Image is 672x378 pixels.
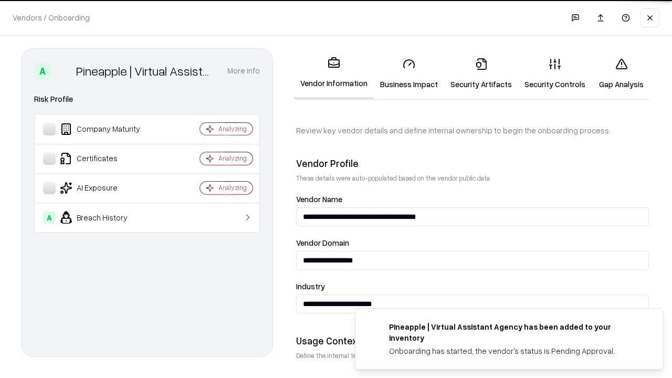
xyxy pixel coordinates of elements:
[43,123,169,135] div: Company Maturity
[13,12,90,23] p: Vendors / Onboarding
[389,321,638,343] div: Pineapple | Virtual Assistant Agency has been added to your inventory
[227,61,260,80] button: More info
[43,211,56,224] div: A
[296,239,649,247] label: Vendor Domain
[518,49,592,98] a: Security Controls
[368,321,381,334] img: trypineapple.com
[43,211,169,224] div: Breach History
[43,182,169,194] div: AI Exposure
[296,282,649,290] label: Industry
[296,174,649,183] p: These details were auto-populated based on the vendor public data
[296,157,649,170] div: Vendor Profile
[296,334,649,347] div: Usage Context
[218,124,247,133] div: Analyzing
[296,351,649,360] p: Define the internal team and reason for using this vendor. This helps assess business relevance a...
[55,62,72,79] img: Pineapple | Virtual Assistant Agency
[296,125,649,136] p: Review key vendor details and define internal ownership to begin the onboarding process.
[444,49,518,98] a: Security Artifacts
[374,49,444,98] a: Business Impact
[43,152,169,165] div: Certificates
[34,62,51,79] div: A
[592,49,651,98] a: Gap Analysis
[76,62,215,79] div: Pineapple | Virtual Assistant Agency
[34,93,260,106] div: Risk Profile
[296,195,649,203] label: Vendor Name
[218,183,247,192] div: Analyzing
[389,345,638,356] div: Onboarding has started, the vendor's status is Pending Approval.
[218,154,247,163] div: Analyzing
[294,48,374,99] a: Vendor Information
